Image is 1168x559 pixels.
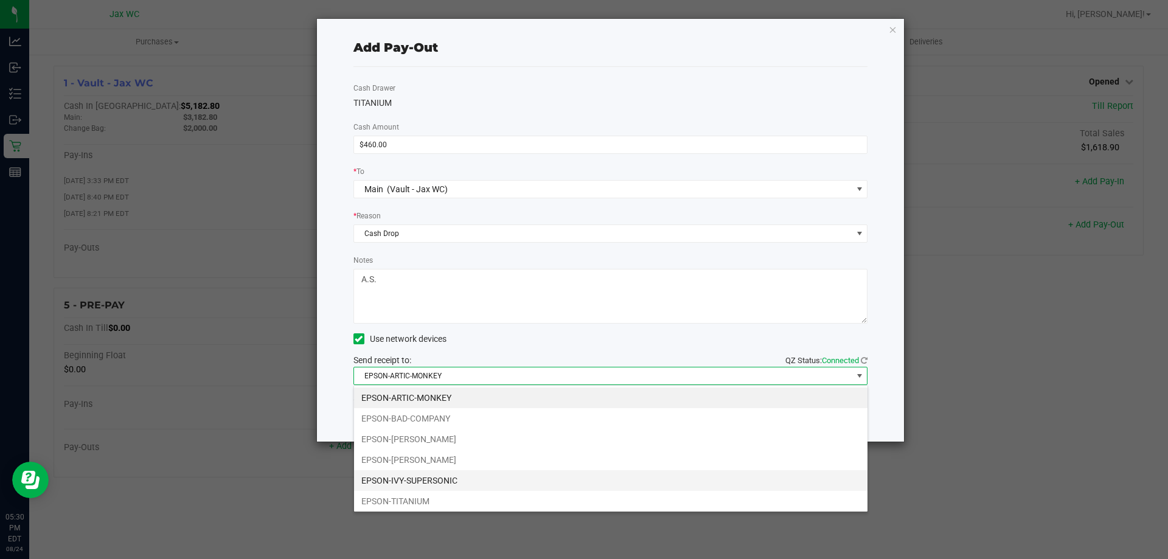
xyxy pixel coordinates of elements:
span: Send receipt to: [353,355,411,365]
span: QZ Status: [785,356,867,365]
li: EPSON-BAD-COMPANY [354,408,867,429]
label: Reason [353,210,381,221]
div: Add Pay-Out [353,38,438,57]
li: EPSON-ARTIC-MONKEY [354,387,867,408]
span: EPSON-ARTIC-MONKEY [354,367,852,384]
label: Use network devices [353,333,447,345]
label: Cash Drawer [353,83,395,94]
label: To [353,166,364,177]
span: Main [364,184,383,194]
li: EPSON-[PERSON_NAME] [354,429,867,450]
div: TITANIUM [353,97,868,109]
span: (Vault - Jax WC) [387,184,448,194]
span: Connected [822,356,859,365]
li: EPSON-[PERSON_NAME] [354,450,867,470]
label: Notes [353,255,373,266]
iframe: Resource center [12,462,49,498]
li: EPSON-TITANIUM [354,491,867,512]
span: Cash Amount [353,123,399,131]
span: Cash Drop [354,225,852,242]
li: EPSON-IVY-SUPERSONIC [354,470,867,491]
